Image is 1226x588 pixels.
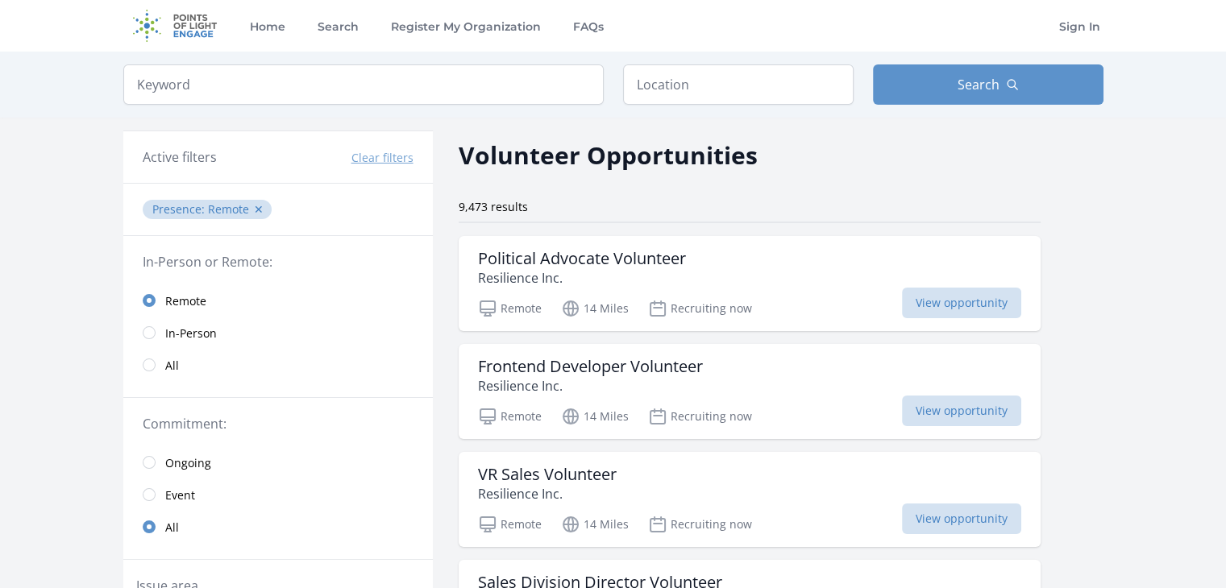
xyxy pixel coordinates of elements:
span: Remote [208,201,249,217]
p: Resilience Inc. [478,484,617,503]
p: 14 Miles [561,515,629,534]
span: In-Person [165,325,217,342]
h2: Volunteer Opportunities [459,137,758,173]
a: VR Sales Volunteer Resilience Inc. Remote 14 Miles Recruiting now View opportunity [459,452,1041,547]
span: Remote [165,293,206,309]
legend: Commitment: [143,414,414,433]
h3: Political Advocate Volunteer [478,249,686,268]
a: Ongoing [123,446,433,478]
p: 14 Miles [561,299,629,318]
span: Presence : [152,201,208,217]
p: Remote [478,299,542,318]
span: View opportunity [902,503,1021,534]
span: Event [165,487,195,503]
span: Search [958,75,1000,94]
p: Remote [478,515,542,534]
h3: Active filters [143,147,217,167]
h3: VR Sales Volunteer [478,465,617,484]
a: Frontend Developer Volunteer Resilience Inc. Remote 14 Miles Recruiting now View opportunity [459,344,1041,439]
legend: In-Person or Remote: [143,252,414,271]
a: All [123,511,433,543]
input: Location [623,64,854,105]
a: Remote [123,284,433,317]
a: Political Advocate Volunteer Resilience Inc. Remote 14 Miles Recruiting now View opportunity [459,236,1041,331]
p: Recruiting now [648,515,752,534]
p: Recruiting now [648,299,752,318]
span: Ongoing [165,455,211,471]
span: All [165,358,179,374]
h3: Frontend Developer Volunteer [478,357,703,376]
p: 14 Miles [561,407,629,426]
button: ✕ [254,201,264,217]
button: Search [873,64,1103,105]
p: Remote [478,407,542,426]
span: 9,473 results [459,199,528,214]
a: In-Person [123,317,433,349]
span: All [165,520,179,536]
span: View opportunity [902,395,1021,426]
a: Event [123,478,433,511]
p: Resilience Inc. [478,376,703,395]
a: All [123,349,433,381]
button: Clear filters [351,150,414,166]
input: Keyword [123,64,604,105]
span: View opportunity [902,288,1021,318]
p: Recruiting now [648,407,752,426]
p: Resilience Inc. [478,268,686,288]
